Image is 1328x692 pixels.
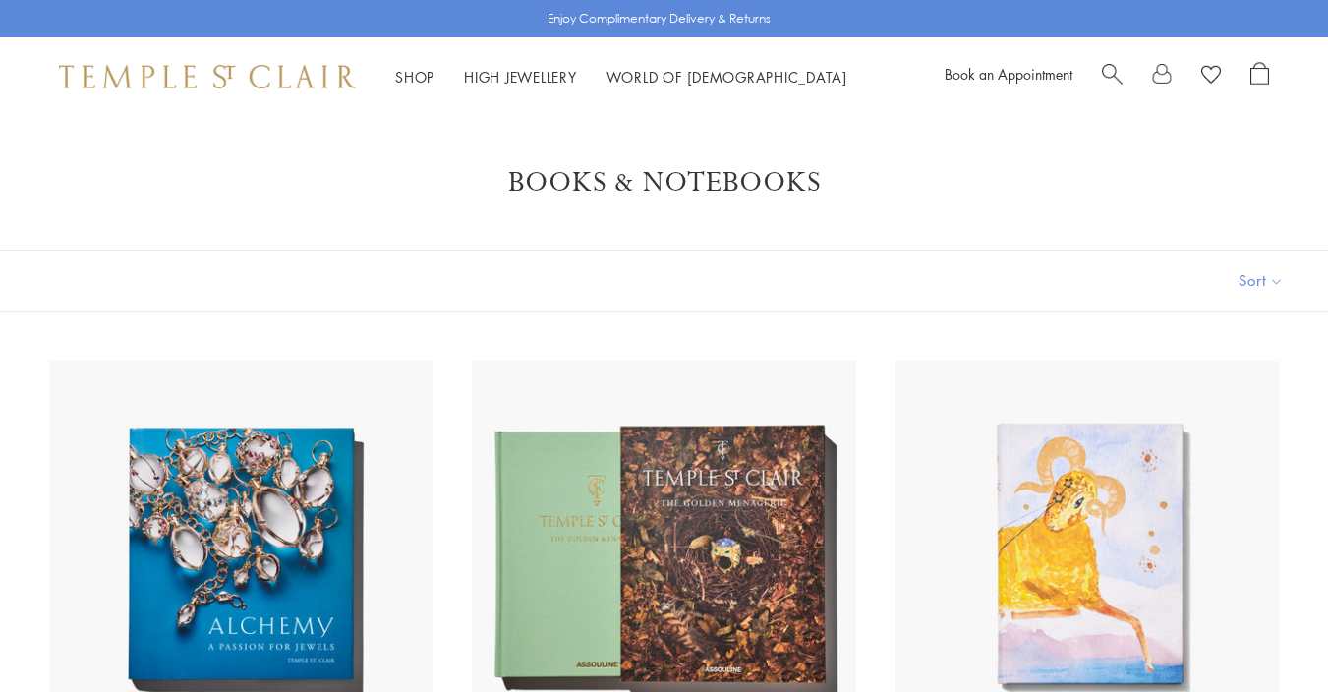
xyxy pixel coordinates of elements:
iframe: Gorgias live chat messenger [1230,600,1308,672]
a: ShopShop [395,67,434,86]
img: Temple St. Clair [59,65,356,88]
a: Open Shopping Bag [1250,62,1269,91]
p: Enjoy Complimentary Delivery & Returns [548,9,771,29]
button: Show sort by [1194,251,1328,311]
a: High JewelleryHigh Jewellery [464,67,577,86]
h1: Books & Notebooks [79,165,1249,201]
a: World of [DEMOGRAPHIC_DATA]World of [DEMOGRAPHIC_DATA] [606,67,847,86]
a: View Wishlist [1201,62,1221,91]
a: Search [1102,62,1123,91]
nav: Main navigation [395,65,847,89]
a: Book an Appointment [945,64,1072,84]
